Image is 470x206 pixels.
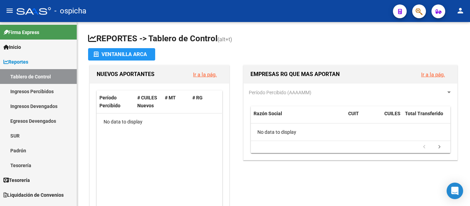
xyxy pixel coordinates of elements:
[54,3,86,19] span: - ospicha
[135,90,162,113] datatable-header-cell: # CUILES Nuevos
[188,68,222,81] button: Ir a la pág.
[97,90,135,113] datatable-header-cell: Período Percibido
[254,111,282,116] span: Razón Social
[402,106,450,129] datatable-header-cell: Total Transferido
[165,95,176,100] span: # MT
[405,111,443,116] span: Total Transferido
[3,58,28,66] span: Reportes
[418,143,431,151] a: go to previous page
[88,33,459,45] h1: REPORTES -> Tablero de Control
[88,48,155,61] button: Ventanilla ARCA
[3,176,30,184] span: Tesorería
[382,106,402,129] datatable-header-cell: CUILES
[162,90,190,113] datatable-header-cell: # MT
[94,48,150,61] div: Ventanilla ARCA
[348,111,359,116] span: CUIT
[456,7,464,15] mat-icon: person
[433,143,446,151] a: go to next page
[6,7,14,15] mat-icon: menu
[193,72,217,78] a: Ir a la pág.
[99,95,120,108] span: Período Percibido
[217,36,232,43] span: (alt+t)
[421,72,445,78] a: Ir a la pág.
[384,111,400,116] span: CUILES
[137,95,157,108] span: # CUILES Nuevos
[250,71,340,77] span: EMPRESAS RG QUE MAS APORTAN
[192,95,203,100] span: # RG
[249,90,311,95] span: Período Percibido (AAAAMM)
[3,191,64,199] span: Liquidación de Convenios
[251,106,345,129] datatable-header-cell: Razón Social
[416,68,450,81] button: Ir a la pág.
[190,90,217,113] datatable-header-cell: # RG
[345,106,382,129] datatable-header-cell: CUIT
[97,71,154,77] span: NUEVOS APORTANTES
[3,43,21,51] span: Inicio
[97,113,222,131] div: No data to display
[251,123,450,141] div: No data to display
[3,29,39,36] span: Firma Express
[447,183,463,199] div: Open Intercom Messenger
